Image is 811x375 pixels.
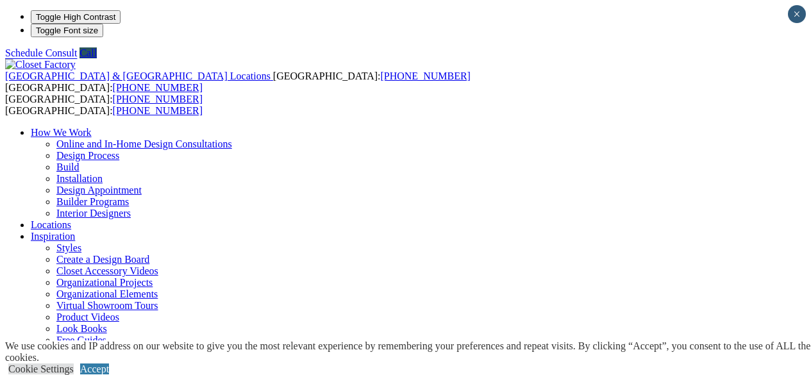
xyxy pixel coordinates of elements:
a: Interior Designers [56,208,131,219]
a: Closet Accessory Videos [56,265,158,276]
a: Inspiration [31,231,75,242]
a: [PHONE_NUMBER] [113,94,203,104]
a: Virtual Showroom Tours [56,300,158,311]
div: We use cookies and IP address on our website to give you the most relevant experience by remember... [5,340,811,363]
a: How We Work [31,127,92,138]
a: Product Videos [56,312,119,322]
a: Cookie Settings [8,363,74,374]
a: [PHONE_NUMBER] [113,105,203,116]
a: Schedule Consult [5,47,77,58]
a: Look Books [56,323,107,334]
a: Build [56,162,79,172]
a: [GEOGRAPHIC_DATA] & [GEOGRAPHIC_DATA] Locations [5,71,273,81]
a: Online and In-Home Design Consultations [56,138,232,149]
a: Free Guides [56,335,106,346]
span: Toggle Font size [36,26,98,35]
a: Styles [56,242,81,253]
button: Toggle Font size [31,24,103,37]
img: Closet Factory [5,59,76,71]
a: Call [79,47,97,58]
a: Locations [31,219,71,230]
a: Builder Programs [56,196,129,207]
a: Organizational Projects [56,277,153,288]
span: [GEOGRAPHIC_DATA]: [GEOGRAPHIC_DATA]: [5,71,471,93]
a: Design Appointment [56,185,142,196]
button: Close [788,5,806,23]
a: Organizational Elements [56,288,158,299]
span: [GEOGRAPHIC_DATA]: [GEOGRAPHIC_DATA]: [5,94,203,116]
a: [PHONE_NUMBER] [380,71,470,81]
a: Accept [80,363,109,374]
span: Toggle High Contrast [36,12,115,22]
button: Toggle High Contrast [31,10,121,24]
a: Create a Design Board [56,254,149,265]
a: [PHONE_NUMBER] [113,82,203,93]
a: Design Process [56,150,119,161]
span: [GEOGRAPHIC_DATA] & [GEOGRAPHIC_DATA] Locations [5,71,271,81]
a: Installation [56,173,103,184]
